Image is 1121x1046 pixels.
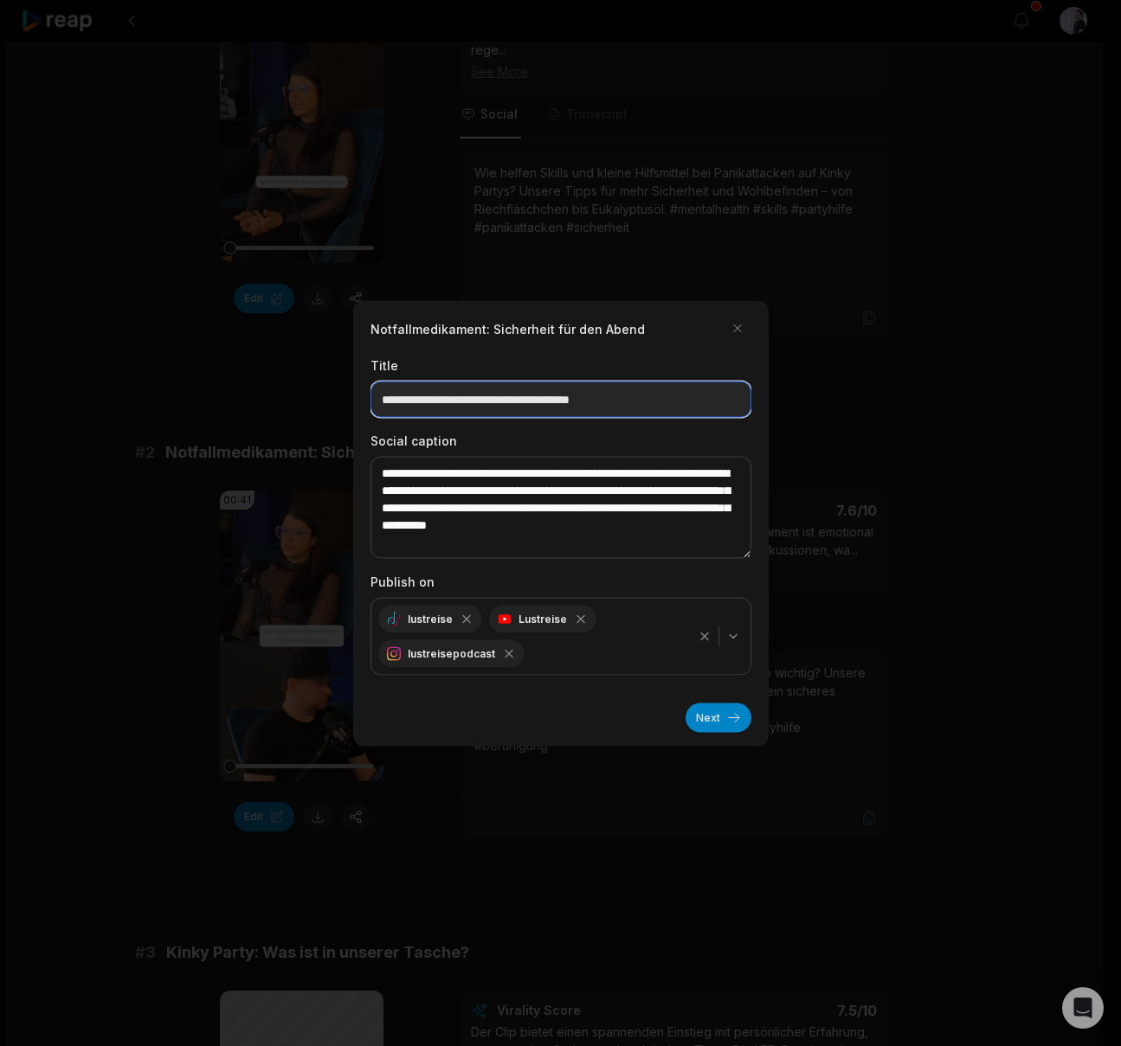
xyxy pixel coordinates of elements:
button: Next [686,703,751,732]
label: Title [370,356,751,374]
div: lustreise [378,605,482,632]
div: Lustreise [489,605,596,632]
label: Social caption [370,431,751,449]
button: lustreiseLustreiselustreisepodcast [370,597,751,675]
h2: Notfallmedikament: Sicherheit für den Abend [370,319,645,337]
label: Publish on [370,572,751,590]
div: lustreisepodcast [378,639,525,667]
